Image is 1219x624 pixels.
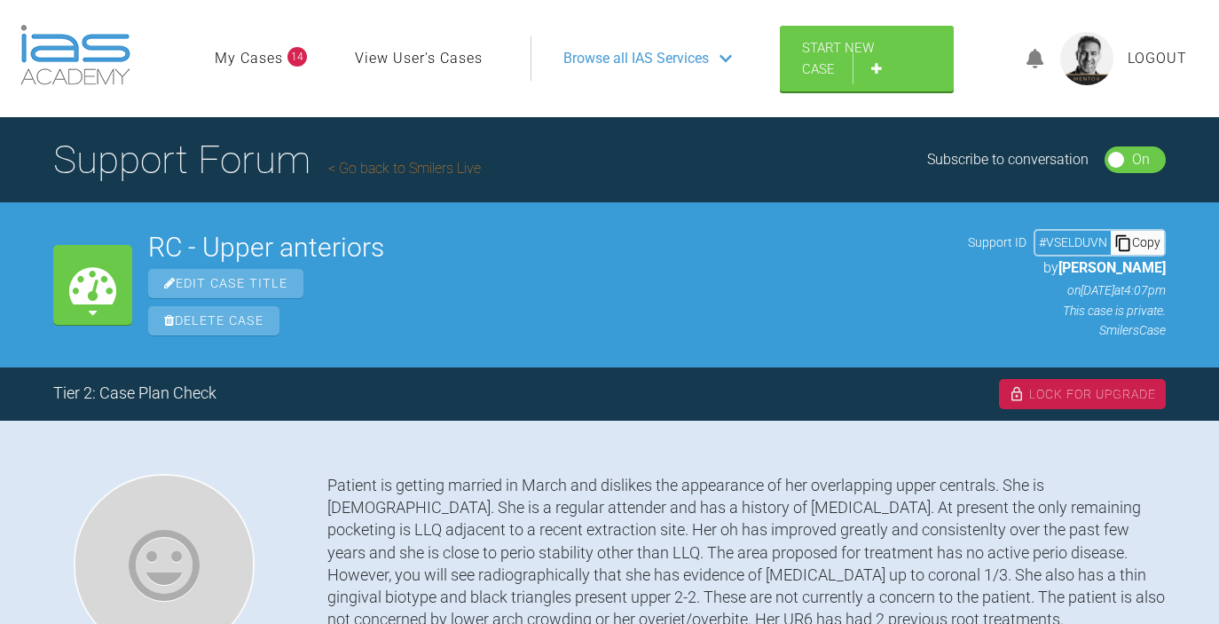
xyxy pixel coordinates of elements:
[927,148,1089,171] div: Subscribe to conversation
[53,129,481,191] h1: Support Forum
[215,47,283,70] a: My Cases
[53,381,216,407] div: Tier 2: Case Plan Check
[968,280,1166,300] p: on [DATE] at 4:07pm
[780,26,954,91] a: Start New Case
[1128,47,1187,70] a: Logout
[1111,231,1164,254] div: Copy
[20,25,130,85] img: logo-light.3e3ef733.png
[148,234,952,261] h2: RC - Upper anteriors
[355,47,483,70] a: View User's Cases
[968,233,1026,252] span: Support ID
[328,160,481,177] a: Go back to Smilers Live
[148,269,303,298] span: Edit Case Title
[1009,386,1025,402] img: lock.6dc949b6.svg
[1058,259,1166,276] span: [PERSON_NAME]
[968,320,1166,340] p: Smilers Case
[563,47,709,70] span: Browse all IAS Services
[148,306,279,336] span: Delete Case
[1035,233,1111,252] div: # VSELDUVN
[1060,32,1113,85] img: profile.png
[287,47,307,67] span: 14
[968,301,1166,320] p: This case is private.
[999,379,1166,409] div: Lock For Upgrade
[968,257,1166,280] p: by
[802,40,874,77] span: Start New Case
[1132,148,1150,171] div: On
